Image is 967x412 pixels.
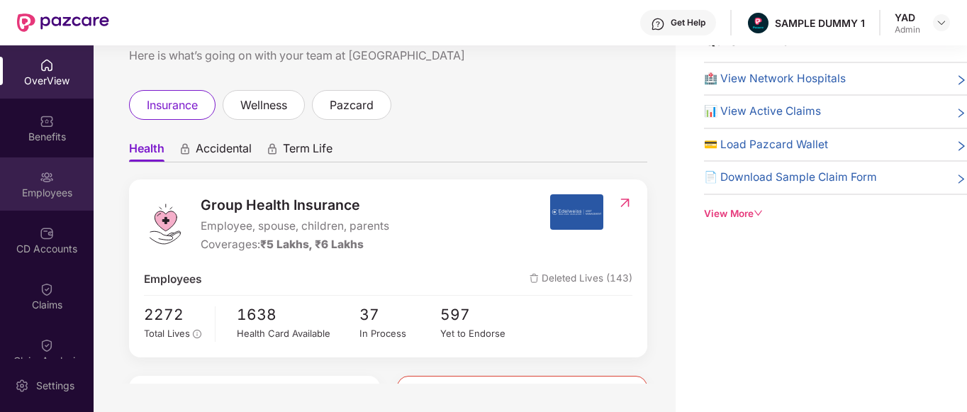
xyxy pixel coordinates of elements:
[704,206,967,221] div: View More
[956,73,967,87] span: right
[359,326,441,341] div: In Process
[530,271,632,288] span: Deleted Lives (143)
[651,17,665,31] img: svg+xml;base64,PHN2ZyBpZD0iSGVscC0zMngzMiIgeG1sbnM9Imh0dHA6Ly93d3cudzMub3JnLzIwMDAvc3ZnIiB3aWR0aD...
[193,330,201,338] span: info-circle
[144,303,205,326] span: 2272
[40,58,54,72] img: svg+xml;base64,PHN2ZyBpZD0iSG9tZSIgeG1sbnM9Imh0dHA6Ly93d3cudzMub3JnLzIwMDAvc3ZnIiB3aWR0aD0iMjAiIG...
[237,303,359,326] span: 1638
[201,218,389,235] span: Employee, spouse, children, parents
[17,13,109,32] img: New Pazcare Logo
[32,379,79,393] div: Settings
[530,274,539,283] img: deleteIcon
[147,96,198,114] span: insurance
[440,326,522,341] div: Yet to Endorse
[754,208,764,218] span: down
[40,226,54,240] img: svg+xml;base64,PHN2ZyBpZD0iQ0RfQWNjb3VudHMiIGRhdGEtbmFtZT0iQ0QgQWNjb3VudHMiIHhtbG5zPSJodHRwOi8vd3...
[40,282,54,296] img: svg+xml;base64,PHN2ZyBpZD0iQ2xhaW0iIHhtbG5zPSJodHRwOi8vd3d3LnczLm9yZy8yMDAwL3N2ZyIgd2lkdGg9IjIwIi...
[144,203,186,245] img: logo
[129,47,647,65] div: Here is what’s going on with your team at [GEOGRAPHIC_DATA]
[359,303,441,326] span: 37
[936,17,947,28] img: svg+xml;base64,PHN2ZyBpZD0iRHJvcGRvd24tMzJ4MzIiIHhtbG5zPSJodHRwOi8vd3d3LnczLm9yZy8yMDAwL3N2ZyIgd2...
[704,70,846,87] span: 🏥 View Network Hospitals
[550,194,603,230] img: insurerIcon
[15,379,29,393] img: svg+xml;base64,PHN2ZyBpZD0iU2V0dGluZy0yMHgyMCIgeG1sbnM9Imh0dHA6Ly93d3cudzMub3JnLzIwMDAvc3ZnIiB3aW...
[956,172,967,186] span: right
[895,11,920,24] div: YAD
[330,96,374,114] span: pazcard
[704,103,821,120] span: 📊 View Active Claims
[748,13,768,33] img: Pazcare_Alternative_logo-01-01.png
[283,141,332,162] span: Term Life
[240,96,287,114] span: wellness
[129,141,164,162] span: Health
[671,17,705,28] div: Get Help
[40,114,54,128] img: svg+xml;base64,PHN2ZyBpZD0iQmVuZWZpdHMiIHhtbG5zPSJodHRwOi8vd3d3LnczLm9yZy8yMDAwL3N2ZyIgd2lkdGg9Ij...
[196,141,252,162] span: Accidental
[617,196,632,210] img: RedirectIcon
[260,238,364,251] span: ₹5 Lakhs, ₹6 Lakhs
[201,194,389,216] span: Group Health Insurance
[266,143,279,155] div: animation
[704,169,877,186] span: 📄 Download Sample Claim Form
[179,143,191,155] div: animation
[956,106,967,120] span: right
[775,16,865,30] div: SAMPLE DUMMY 1
[144,271,202,288] span: Employees
[201,236,389,253] div: Coverages:
[704,136,828,153] span: 💳 Load Pazcard Wallet
[40,170,54,184] img: svg+xml;base64,PHN2ZyBpZD0iRW1wbG95ZWVzIiB4bWxucz0iaHR0cDovL3d3dy53My5vcmcvMjAwMC9zdmciIHdpZHRoPS...
[440,303,522,326] span: 597
[144,328,190,339] span: Total Lives
[237,326,359,341] div: Health Card Available
[40,338,54,352] img: svg+xml;base64,PHN2ZyBpZD0iQ2xhaW0iIHhtbG5zPSJodHRwOi8vd3d3LnczLm9yZy8yMDAwL3N2ZyIgd2lkdGg9IjIwIi...
[956,139,967,153] span: right
[895,24,920,35] div: Admin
